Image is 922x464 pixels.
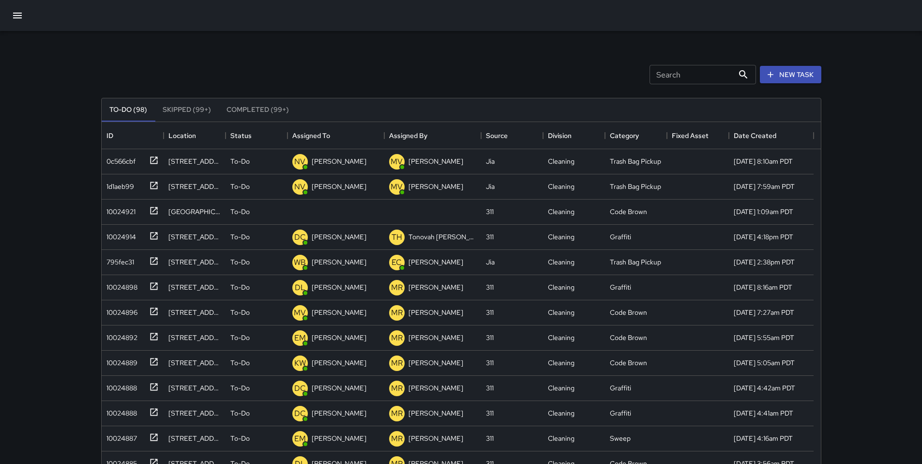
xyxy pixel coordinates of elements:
[734,257,795,267] div: 8/24/2025, 2:38pm PDT
[734,207,793,217] div: 8/25/2025, 1:09am PDT
[230,257,250,267] p: To-Do
[548,358,574,368] div: Cleaning
[391,307,403,319] p: MR
[548,122,572,149] div: Division
[408,408,463,418] p: [PERSON_NAME]
[230,358,250,368] p: To-Do
[486,383,494,393] div: 311
[103,253,134,267] div: 795fec31
[168,383,221,393] div: 155 Harriet Street
[481,122,543,149] div: Source
[230,207,250,217] p: To-Do
[548,333,574,342] div: Cleaning
[226,122,287,149] div: Status
[294,181,305,193] p: NV
[729,122,814,149] div: Date Created
[168,257,221,267] div: 1070 Howard Street
[610,156,661,166] div: Trash Bag Pickup
[103,430,137,443] div: 10024887
[168,408,221,418] div: 139 Harriet Street
[408,358,463,368] p: [PERSON_NAME]
[103,354,137,368] div: 10024889
[548,433,574,443] div: Cleaning
[391,408,403,419] p: MR
[391,332,403,344] p: MR
[219,98,297,122] button: Completed (99+)
[548,383,574,393] div: Cleaning
[610,232,631,242] div: Graffiti
[734,333,794,342] div: 8/24/2025, 5:55am PDT
[548,308,574,317] div: Cleaning
[168,232,221,242] div: 312 8th Street
[384,122,481,149] div: Assigned By
[312,308,366,317] p: [PERSON_NAME]
[486,156,495,166] div: Jia
[734,408,793,418] div: 8/24/2025, 4:41am PDT
[312,156,366,166] p: [PERSON_NAME]
[230,182,250,191] p: To-Do
[734,308,794,317] div: 8/24/2025, 7:27am PDT
[408,433,463,443] p: [PERSON_NAME]
[168,333,221,342] div: 652a Natoma Street
[391,433,403,445] p: MR
[312,383,366,393] p: [PERSON_NAME]
[230,408,250,418] p: To-Do
[610,122,639,149] div: Category
[408,232,476,242] p: Tonovah [PERSON_NAME]
[294,232,306,243] p: DC
[391,156,403,168] p: MV
[548,282,574,292] div: Cleaning
[610,333,647,342] div: Code Brown
[486,408,494,418] div: 311
[486,207,494,217] div: 311
[486,333,494,342] div: 311
[486,122,508,149] div: Source
[486,358,494,368] div: 311
[230,282,250,292] p: To-Do
[294,307,306,319] p: MV
[548,207,574,217] div: Cleaning
[548,408,574,418] div: Cleaning
[392,232,402,243] p: TH
[103,228,136,242] div: 10024914
[760,66,821,84] button: New Task
[734,282,792,292] div: 8/24/2025, 8:16am PDT
[102,98,155,122] button: To-Do (98)
[392,257,402,268] p: EC
[734,433,793,443] div: 8/24/2025, 4:16am PDT
[103,404,137,418] div: 10024888
[168,156,221,166] div: 500 6th Street
[312,358,366,368] p: [PERSON_NAME]
[734,122,776,149] div: Date Created
[610,433,631,443] div: Sweep
[103,329,137,342] div: 10024892
[408,282,463,292] p: [PERSON_NAME]
[103,203,136,217] div: 10024921
[294,383,306,394] p: DC
[312,433,366,443] p: [PERSON_NAME]
[391,282,403,294] p: MR
[230,433,250,443] p: To-Do
[230,383,250,393] p: To-Do
[164,122,226,149] div: Location
[168,207,221,217] div: 1256 Howard Street
[734,358,795,368] div: 8/24/2025, 5:05am PDT
[312,408,366,418] p: [PERSON_NAME]
[106,122,113,149] div: ID
[155,98,219,122] button: Skipped (99+)
[610,282,631,292] div: Graffiti
[734,156,793,166] div: 8/25/2025, 8:10am PDT
[610,308,647,317] div: Code Brown
[391,357,403,369] p: MR
[294,332,306,344] p: EM
[102,122,164,149] div: ID
[230,156,250,166] p: To-Do
[408,383,463,393] p: [PERSON_NAME]
[605,122,667,149] div: Category
[103,379,137,393] div: 10024888
[548,232,574,242] div: Cleaning
[312,232,366,242] p: [PERSON_NAME]
[408,333,463,342] p: [PERSON_NAME]
[230,122,252,149] div: Status
[294,357,306,369] p: KW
